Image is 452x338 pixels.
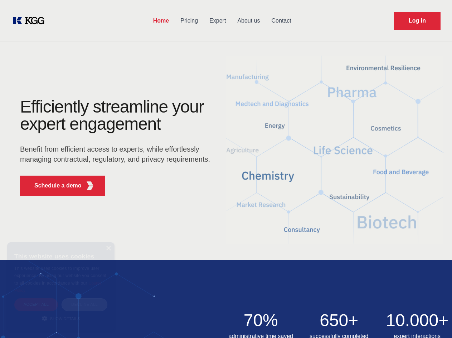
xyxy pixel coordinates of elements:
img: KGG Fifth Element RED [86,181,94,190]
a: Contact [266,11,297,30]
h2: 650+ [304,312,374,329]
span: Show details [50,316,80,321]
h1: Efficiently streamline your expert engagement [20,98,215,133]
a: Home [147,11,175,30]
p: Schedule a demo [34,181,82,190]
a: Expert [204,11,232,30]
button: Schedule a demoKGG Fifth Element RED [20,176,105,196]
div: Accept all [14,298,58,311]
a: KOL Knowledge Platform: Talk to Key External Experts (KEE) [11,15,50,27]
h2: 70% [226,312,296,329]
a: About us [232,11,266,30]
a: Cookie Policy [14,281,102,292]
span: This website uses cookies to improve user experience. By using our website you consent to all coo... [14,266,106,286]
div: This website uses cookies [14,248,107,265]
a: Request Demo [394,12,441,30]
div: Close [106,246,111,251]
a: Pricing [175,11,204,30]
p: Benefit from efficient access to experts, while effortlessly managing contractual, regulatory, an... [20,144,215,164]
div: Decline all [62,298,107,311]
img: KGG Fifth Element RED [226,47,444,253]
div: Show details [14,315,107,322]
